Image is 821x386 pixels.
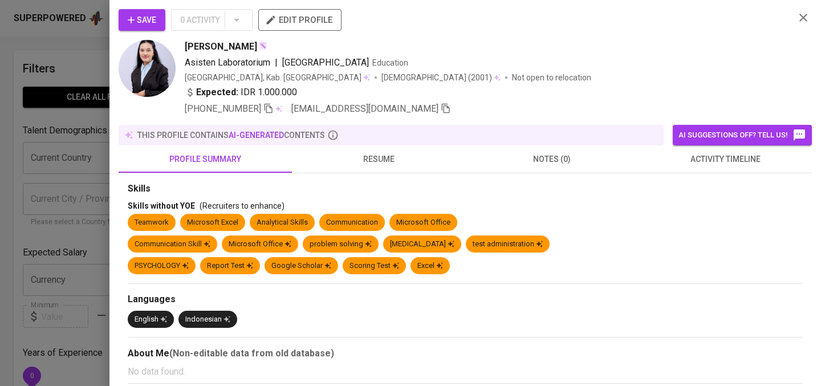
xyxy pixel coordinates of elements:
[169,348,334,359] b: (Non-editable data from old database)
[381,72,501,83] div: (2001)
[678,128,806,142] span: AI suggestions off? Tell us!
[291,103,438,114] span: [EMAIL_ADDRESS][DOMAIN_NAME]
[673,125,812,145] button: AI suggestions off? Tell us!
[119,40,176,97] img: c92408e39f18103b2323a15dc9561e49.jpg
[185,314,230,325] div: Indonesian
[185,86,297,99] div: IDR 1.000.000
[390,239,454,250] div: [MEDICAL_DATA]
[135,217,169,228] div: Teamwork
[645,152,805,166] span: activity timeline
[185,40,257,54] span: [PERSON_NAME]
[128,182,803,196] div: Skills
[137,129,325,141] p: this profile contains contents
[128,365,803,379] p: No data found.
[381,72,468,83] span: [DEMOGRAPHIC_DATA]
[258,9,342,31] button: edit profile
[119,9,165,31] button: Save
[185,72,370,83] div: [GEOGRAPHIC_DATA], Kab. [GEOGRAPHIC_DATA]
[128,347,803,360] div: About Me
[396,217,450,228] div: Microsoft Office
[200,201,284,210] span: (Recruiters to enhance)
[299,152,458,166] span: resume
[128,13,156,27] span: Save
[207,261,253,271] div: Report Test
[257,217,308,228] div: Analytical Skills
[282,57,369,68] span: [GEOGRAPHIC_DATA]
[512,72,591,83] p: Not open to relocation
[125,152,285,166] span: profile summary
[472,152,632,166] span: notes (0)
[187,217,238,228] div: Microsoft Excel
[128,293,803,306] div: Languages
[271,261,331,271] div: Google Scholar
[349,261,399,271] div: Scoring Test
[267,13,332,27] span: edit profile
[258,15,342,24] a: edit profile
[310,239,372,250] div: problem solving
[372,58,408,67] span: Education
[135,314,167,325] div: English
[473,239,543,250] div: test administration
[417,261,443,271] div: Excel
[135,239,210,250] div: Communication Skill
[275,56,278,70] span: |
[128,201,195,210] span: Skills without YOE
[326,217,378,228] div: Communication
[229,239,291,250] div: Microsoft Office
[196,86,238,99] b: Expected:
[135,261,189,271] div: PSYCHOLOGY
[185,103,261,114] span: [PHONE_NUMBER]
[185,57,270,68] span: Asisten Laboratorium
[258,41,267,50] img: magic_wand.svg
[229,131,284,140] span: AI-generated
